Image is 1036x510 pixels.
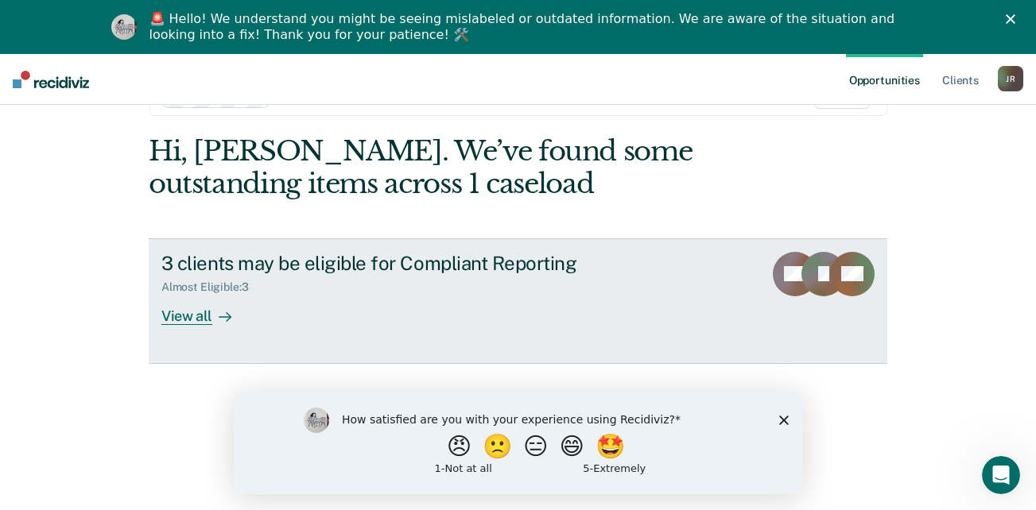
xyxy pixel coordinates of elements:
div: 3 clients may be eligible for Compliant Reporting [161,252,720,275]
a: Clients [939,54,982,105]
iframe: Intercom live chat [982,456,1020,494]
a: 3 clients may be eligible for Compliant ReportingAlmost Eligible:3View all [149,238,887,364]
a: Opportunities [846,54,923,105]
div: Hi, [PERSON_NAME]. We’ve found some outstanding items across 1 caseload [149,135,739,200]
button: JR [998,66,1023,91]
div: View all [161,294,250,325]
img: Recidiviz [13,71,89,88]
div: 🚨 Hello! We understand you might be seeing mislabeled or outdated information. We are aware of th... [149,11,900,43]
div: J R [998,66,1023,91]
div: Almost Eligible : 3 [161,280,262,294]
iframe: Survey by Kim from Recidiviz [234,392,803,494]
div: Close [1006,14,1022,24]
img: Profile image for Kim [111,14,137,40]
